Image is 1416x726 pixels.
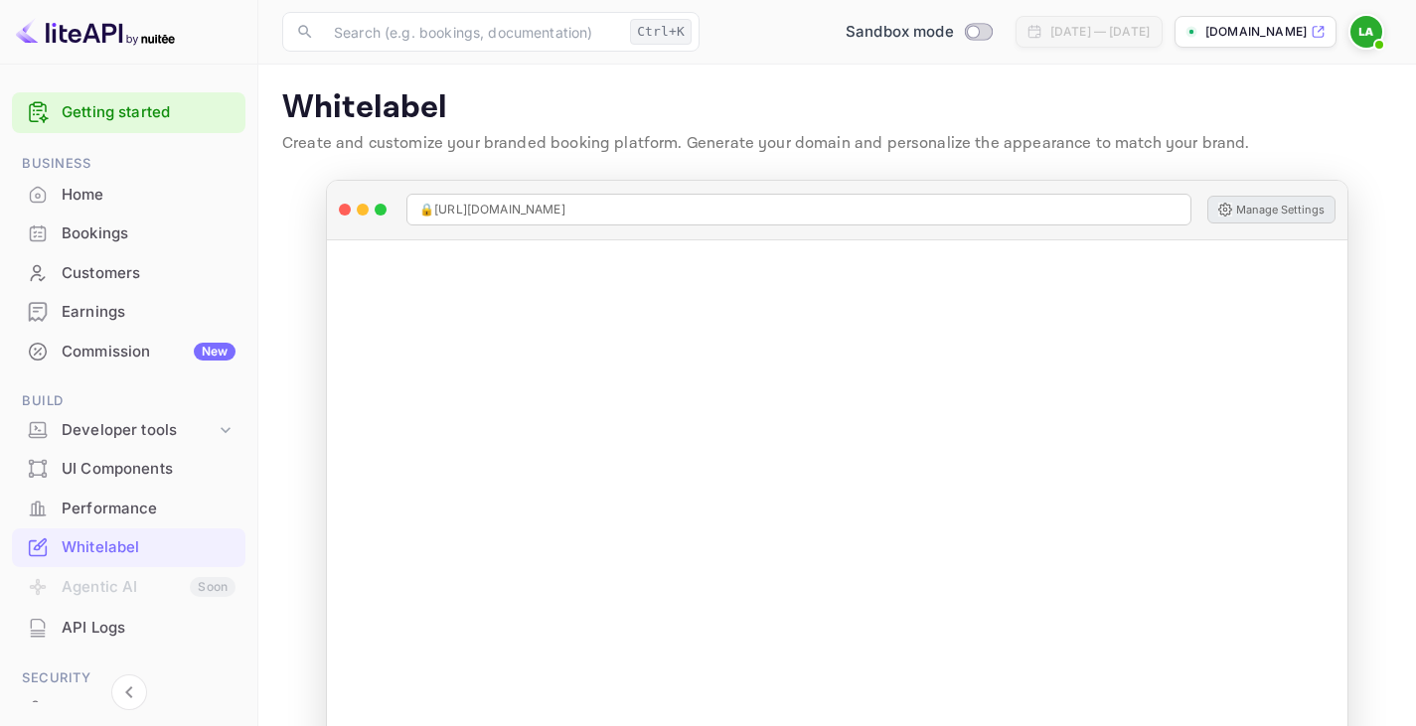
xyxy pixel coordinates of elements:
a: Getting started [62,101,236,124]
div: Team management [62,697,236,720]
a: Customers [12,254,245,291]
div: Whitelabel [62,536,236,559]
div: CommissionNew [12,333,245,371]
div: Whitelabel [12,528,245,567]
p: Whitelabel [282,88,1392,128]
button: Manage Settings [1207,196,1336,223]
a: Earnings [12,293,245,330]
p: Create and customize your branded booking platform. Generate your domain and personalize the appe... [282,132,1392,156]
div: Developer tools [62,419,216,442]
span: Security [12,667,245,689]
span: Sandbox mode [846,21,954,44]
div: Bookings [12,215,245,253]
img: Leyla Allahverdiyeva [1350,16,1382,48]
div: Home [12,176,245,215]
a: Team management [12,689,245,726]
p: [DOMAIN_NAME] [1205,23,1307,41]
a: Bookings [12,215,245,251]
a: API Logs [12,609,245,646]
div: Developer tools [12,413,245,448]
div: Earnings [62,301,236,324]
div: Switch to Production mode [838,21,1000,44]
input: Search (e.g. bookings, documentation) [322,12,622,52]
div: UI Components [62,458,236,481]
div: API Logs [62,617,236,640]
div: API Logs [12,609,245,648]
div: Customers [62,262,236,285]
div: Getting started [12,92,245,133]
span: 🔒 [URL][DOMAIN_NAME] [419,201,565,218]
div: Commission [62,341,236,363]
span: Business [12,153,245,175]
div: Ctrl+K [630,19,692,45]
a: Home [12,176,245,213]
a: Performance [12,490,245,526]
div: New [194,343,236,361]
div: Earnings [12,293,245,332]
div: Performance [12,490,245,528]
div: Bookings [62,222,236,245]
div: Customers [12,254,245,293]
span: Build [12,390,245,412]
img: LiteAPI logo [16,16,175,48]
button: Collapse navigation [111,674,147,710]
a: CommissionNew [12,333,245,369]
a: Whitelabel [12,528,245,565]
div: [DATE] — [DATE] [1050,23,1150,41]
div: UI Components [12,450,245,489]
a: UI Components [12,450,245,487]
div: Performance [62,498,236,520]
div: Home [62,184,236,207]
